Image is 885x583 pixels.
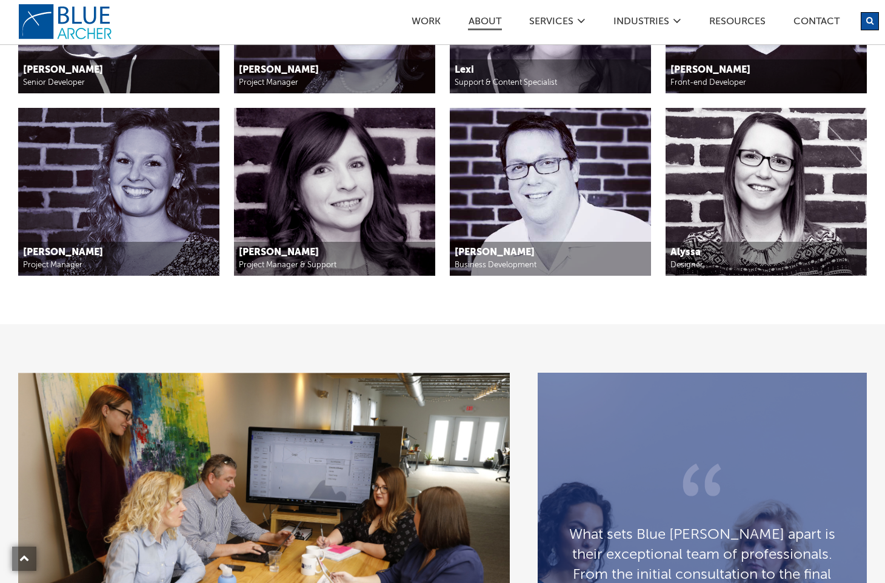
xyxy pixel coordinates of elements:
a: logo [18,4,115,40]
img: Barbara [234,108,435,276]
h5: Lexi [455,64,646,77]
div: Senior Developer [23,77,214,88]
h5: [PERSON_NAME] [239,64,430,77]
a: SERVICES [529,17,574,30]
div: Support & Content Specialist [455,77,646,88]
div: Project Manager [23,259,214,271]
div: Designer [670,259,861,271]
div: Project Manager & Support [239,259,430,271]
img: Kiley [18,108,219,276]
h5: [PERSON_NAME] [670,64,861,77]
a: Contact [793,17,840,30]
div: Project Manager [239,77,430,88]
a: Resources [709,17,766,30]
h5: [PERSON_NAME] [239,247,430,259]
img: Rick [450,108,651,276]
div: Business Development [455,259,646,271]
a: Industries [613,17,670,30]
a: ABOUT [468,17,502,30]
h5: [PERSON_NAME] [455,247,646,259]
h5: [PERSON_NAME] [23,64,214,77]
a: Work [411,17,441,30]
h5: Alyssa [670,247,861,259]
h5: [PERSON_NAME] [23,247,214,259]
div: Front-end Developer [670,77,861,88]
img: Alyssa [666,108,867,276]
